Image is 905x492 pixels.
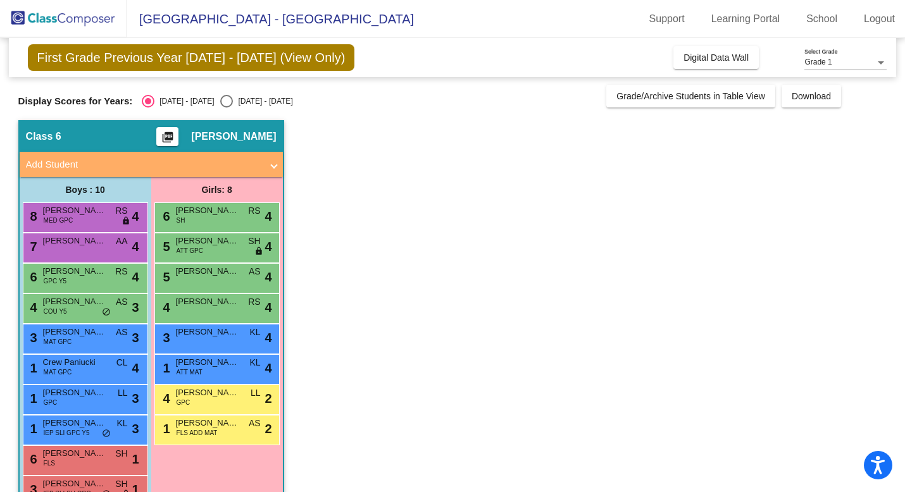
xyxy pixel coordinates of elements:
span: 1 [160,422,170,436]
span: 4 [265,207,271,226]
span: do_not_disturb_alt [102,307,111,317]
span: [PERSON_NAME] [43,477,106,490]
span: 4 [132,207,139,226]
button: Download [782,85,841,108]
span: 5 [160,240,170,254]
span: SH [115,477,127,491]
span: [PERSON_NAME] [43,447,106,460]
button: Print Students Details [156,127,178,146]
span: GPC [177,398,190,407]
span: IEP SLI GPC Y5 [44,428,90,438]
span: MAT GPC [44,367,72,377]
span: KL [249,326,260,339]
span: [PERSON_NAME] [176,235,239,247]
span: First Grade Previous Year [DATE] - [DATE] (View Only) [28,44,355,71]
span: [PERSON_NAME] [43,265,106,278]
span: 4 [132,359,139,378]
span: FLS ADD MAT [177,428,218,438]
span: 1 [27,391,37,405]
span: 3 [132,389,139,408]
span: LL [118,386,128,400]
span: ATT MAT [177,367,203,377]
span: AA [116,235,128,248]
span: [PERSON_NAME] [43,417,106,429]
span: 4 [132,268,139,286]
span: 4 [265,237,271,256]
span: AS [116,295,128,309]
span: RS [248,204,260,218]
mat-panel-title: Add Student [26,157,261,172]
mat-expansion-panel-header: Add Student [20,152,283,177]
span: 1 [132,450,139,469]
span: [PERSON_NAME] [191,130,276,143]
span: RS [248,295,260,309]
span: Crew Paniucki [43,356,106,369]
mat-radio-group: Select an option [142,95,292,108]
button: Grade/Archive Students in Table View [606,85,775,108]
span: lock [254,247,263,257]
span: 5 [160,270,170,284]
span: 4 [265,328,271,347]
span: 3 [27,331,37,345]
span: ATT GPC [177,246,203,255]
span: 4 [265,298,271,317]
span: COU Y5 [44,307,67,316]
span: AS [249,417,261,430]
span: KL [116,417,127,430]
span: [PERSON_NAME] [176,326,239,338]
span: 3 [132,419,139,438]
span: [PERSON_NAME] [43,235,106,247]
span: [PERSON_NAME] [176,356,239,369]
div: [DATE] - [DATE] [154,95,214,107]
span: 4 [132,237,139,256]
span: Digital Data Wall [683,52,749,63]
span: Display Scores for Years: [18,95,133,107]
span: 3 [160,331,170,345]
span: MAT GPC [44,337,72,347]
span: AS [116,326,128,339]
div: [DATE] - [DATE] [233,95,292,107]
span: [PERSON_NAME] [176,265,239,278]
span: [PERSON_NAME] [176,204,239,217]
span: Download [792,91,831,101]
span: LL [251,386,261,400]
span: 2 [265,419,271,438]
span: [PERSON_NAME] [176,386,239,399]
span: RS [115,204,127,218]
span: CL [116,356,128,369]
span: [PERSON_NAME] [176,417,239,429]
span: FLS [44,458,55,468]
span: [PERSON_NAME] [43,204,106,217]
span: 4 [160,300,170,314]
span: 1 [27,361,37,375]
span: 4 [27,300,37,314]
span: 6 [27,270,37,284]
span: GPC Y5 [44,276,67,286]
span: 3 [132,298,139,317]
span: 8 [27,209,37,223]
span: 3 [132,328,139,347]
span: SH [248,235,260,248]
span: AS [249,265,261,278]
span: 7 [27,240,37,254]
span: [PERSON_NAME] [176,295,239,308]
span: 6 [160,209,170,223]
span: [PERSON_NAME] [43,295,106,308]
span: GPC [44,398,58,407]
span: Grade 1 [804,58,832,66]
span: Class 6 [26,130,61,143]
span: SH [115,447,127,460]
span: 4 [160,391,170,405]
span: do_not_disturb_alt [102,429,111,439]
button: Digital Data Wall [673,46,759,69]
span: [PERSON_NAME] [43,326,106,338]
span: MED GPC [44,216,73,225]
div: Girls: 8 [151,177,283,202]
span: RS [115,265,127,278]
span: 1 [27,422,37,436]
span: 2 [265,389,271,408]
span: 4 [265,268,271,286]
span: [PERSON_NAME] [43,386,106,399]
mat-icon: picture_as_pdf [160,131,175,149]
div: Boys : 10 [20,177,151,202]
